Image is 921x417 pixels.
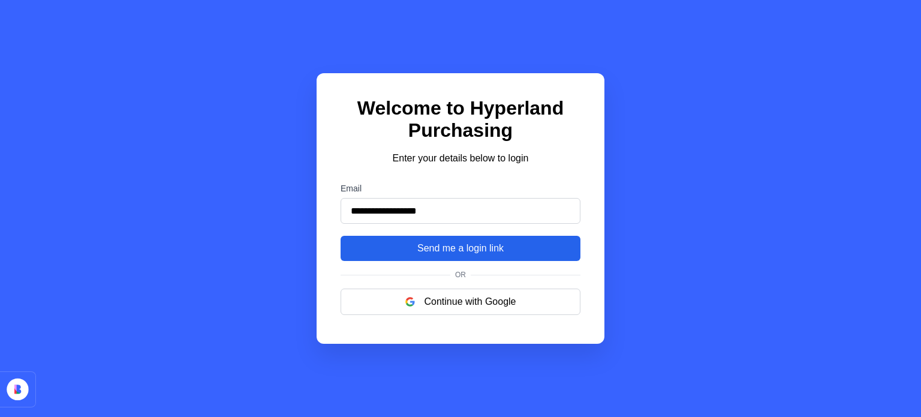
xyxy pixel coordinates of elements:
span: Or [450,271,471,279]
label: Email [341,184,580,193]
p: Enter your details below to login [341,151,580,166]
button: Continue with Google [341,289,580,315]
h1: Welcome to Hyperland Purchasing [341,97,580,142]
button: Send me a login link [341,236,580,261]
img: google logo [405,297,415,307]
